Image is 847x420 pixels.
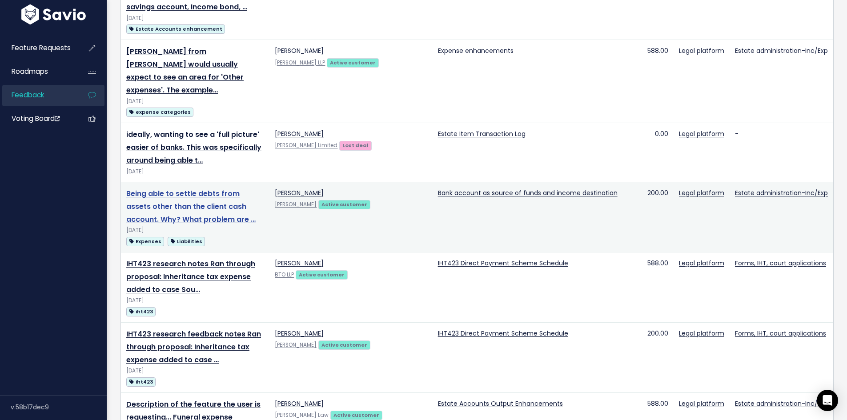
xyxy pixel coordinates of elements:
a: Legal platform [679,129,724,138]
td: 588.00 [623,252,674,322]
div: Open Intercom Messenger [817,390,838,411]
a: [PERSON_NAME] [275,399,324,408]
strong: Active customer [299,271,345,278]
span: Voting Board [12,114,60,123]
strong: Lost deal [342,142,369,149]
a: BTO LLP [275,271,294,278]
a: [PERSON_NAME] [275,259,324,268]
a: [PERSON_NAME] Limited [275,142,337,149]
a: expense categories [126,106,193,117]
a: IHT423 research notes Ran through proposal: Inheritance tax expense added to case Sou… [126,259,255,295]
a: [PERSON_NAME] from [PERSON_NAME] would usually expect to see an area for 'Other expenses'. The ex... [126,46,244,95]
span: Expenses [126,237,164,246]
a: Bank account as source of funds and income destination [438,188,618,197]
a: Estate Accounts enhancement [126,23,225,34]
a: [PERSON_NAME] Law [275,412,329,419]
div: [DATE] [126,97,264,106]
a: Roadmaps [2,61,74,82]
div: [DATE] [126,167,264,176]
a: [PERSON_NAME] [275,201,317,208]
span: iht423 [126,307,156,316]
td: 200.00 [623,182,674,252]
a: Legal platform [679,259,724,268]
a: Forms, IHT, court applications [735,259,826,268]
td: - [730,123,833,182]
a: Voting Board [2,108,74,129]
a: Expense enhancements [438,46,514,55]
span: Feature Requests [12,43,71,52]
a: IHT423 Direct Payment Scheme Schedule [438,259,568,268]
a: ideally, wanting to see a 'full picture' easier of banks. This was specifically around being able t… [126,129,261,165]
div: [DATE] [126,366,264,376]
a: Estate administration-Inc/Exp [735,188,828,197]
a: Active customer [327,58,378,67]
a: IHT423 research feedback notes Ran through proposal: Inheritance tax expense added to case … [126,329,261,365]
a: Estate administration-Inc/Exp [735,399,828,408]
a: [PERSON_NAME] [275,329,324,338]
span: Feedback [12,90,44,100]
span: Roadmaps [12,67,48,76]
strong: Active customer [321,201,367,208]
a: IHT423 Direct Payment Scheme Schedule [438,329,568,338]
a: Active customer [330,410,382,419]
strong: Active customer [330,59,376,66]
a: [PERSON_NAME] [275,46,324,55]
a: Liabilities [168,236,205,247]
a: [PERSON_NAME] [275,341,317,348]
span: Liabilities [168,237,205,246]
a: Legal platform [679,46,724,55]
td: 200.00 [623,322,674,392]
a: Forms, IHT, court applications [735,329,826,338]
div: [DATE] [126,14,264,23]
a: Active customer [296,270,347,279]
span: expense categories [126,108,193,117]
a: iht423 [126,306,156,317]
a: Legal platform [679,399,724,408]
a: Legal platform [679,188,724,197]
a: Active customer [318,340,370,349]
span: Estate Accounts enhancement [126,24,225,34]
a: Estate Accounts Output Enhancements [438,399,563,408]
a: [PERSON_NAME] [275,188,324,197]
td: 588.00 [623,40,674,123]
td: 0.00 [623,123,674,182]
div: [DATE] [126,226,264,235]
a: [PERSON_NAME] LLP [275,59,325,66]
div: v.58b17dec9 [11,396,107,419]
strong: Active customer [333,412,379,419]
a: iht423 [126,376,156,387]
a: Expenses [126,236,164,247]
a: Feature Requests [2,38,74,58]
span: iht423 [126,377,156,387]
a: Being able to settle debts from assets other than the client cash account. Why? What problem are … [126,188,256,224]
img: logo-white.9d6f32f41409.svg [19,4,88,24]
a: Legal platform [679,329,724,338]
a: Estate Item Transaction Log [438,129,526,138]
div: [DATE] [126,296,264,305]
a: Feedback [2,85,74,105]
a: Estate administration-Inc/Exp [735,46,828,55]
a: Active customer [318,200,370,208]
a: Lost deal [339,140,371,149]
a: [PERSON_NAME] [275,129,324,138]
strong: Active customer [321,341,367,348]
